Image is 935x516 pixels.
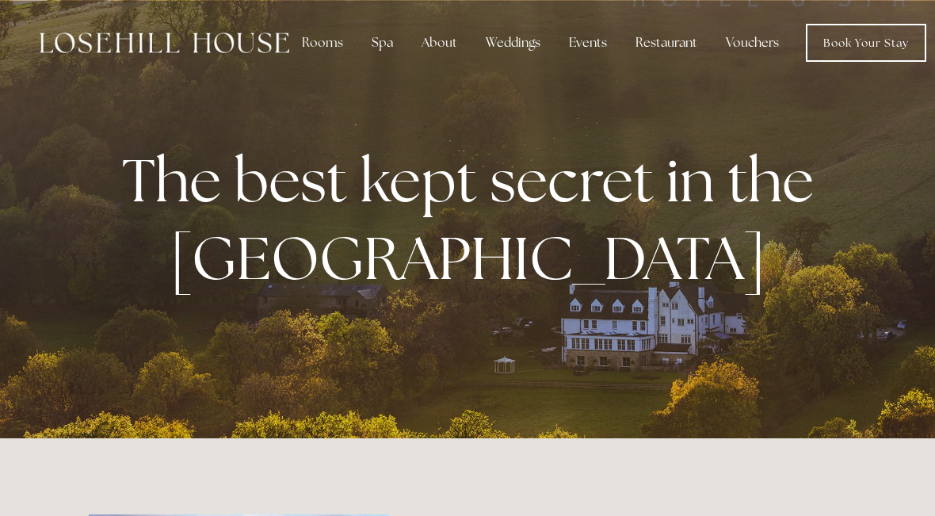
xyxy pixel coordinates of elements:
[122,141,826,296] strong: The best kept secret in the [GEOGRAPHIC_DATA]
[806,24,926,62] a: Book Your Stay
[556,27,620,59] div: Events
[409,27,470,59] div: About
[623,27,710,59] div: Restaurant
[473,27,553,59] div: Weddings
[289,27,356,59] div: Rooms
[713,27,792,59] a: Vouchers
[359,27,406,59] div: Spa
[40,32,289,53] img: Losehill House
